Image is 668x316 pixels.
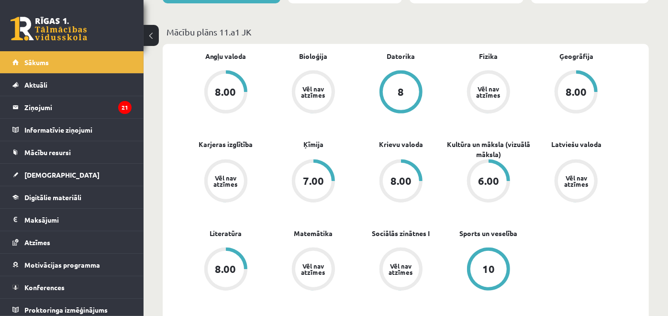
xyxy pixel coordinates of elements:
[24,96,132,118] legend: Ziņojumi
[372,228,430,238] a: Sociālās zinātnes I
[445,159,533,204] a: 6.00
[24,238,50,247] span: Atzīmes
[24,193,81,202] span: Digitālie materiāli
[303,176,324,186] div: 7.00
[479,51,498,61] a: Fizika
[212,175,239,187] div: Vēl nav atzīmes
[12,141,132,163] a: Mācību resursi
[12,96,132,118] a: Ziņojumi21
[167,25,645,38] p: Mācību plāns 11.a1 JK
[445,70,533,115] a: Vēl nav atzīmes
[357,70,445,115] a: 8
[12,276,132,298] a: Konferences
[563,175,590,187] div: Vēl nav atzīmes
[24,305,108,314] span: Proktoringa izmēģinājums
[482,264,495,274] div: 10
[533,70,620,115] a: 8.00
[294,228,333,238] a: Matemātika
[460,228,518,238] a: Sports un veselība
[445,139,533,159] a: Kultūra un māksla (vizuālā māksla)
[24,148,71,157] span: Mācību resursi
[300,86,327,98] div: Vēl nav atzīmes
[12,254,132,276] a: Motivācijas programma
[210,228,242,238] a: Literatūra
[12,51,132,73] a: Sākums
[182,159,269,204] a: Vēl nav atzīmes
[303,139,323,149] a: Ķīmija
[182,248,269,293] a: 8.00
[12,74,132,96] a: Aktuāli
[357,248,445,293] a: Vēl nav atzīmes
[269,159,357,204] a: 7.00
[269,70,357,115] a: Vēl nav atzīmes
[215,264,236,274] div: 8.00
[182,70,269,115] a: 8.00
[269,248,357,293] a: Vēl nav atzīmes
[475,86,502,98] div: Vēl nav atzīmes
[24,209,132,231] legend: Maksājumi
[300,263,327,275] div: Vēl nav atzīmes
[566,87,587,97] div: 8.00
[12,209,132,231] a: Maksājumi
[551,139,601,149] a: Latviešu valoda
[24,119,132,141] legend: Informatīvie ziņojumi
[24,260,100,269] span: Motivācijas programma
[24,58,49,67] span: Sākums
[12,231,132,253] a: Atzīmes
[387,51,415,61] a: Datorika
[478,176,499,186] div: 6.00
[11,17,87,41] a: Rīgas 1. Tālmācības vidusskola
[24,283,65,292] span: Konferences
[205,51,246,61] a: Angļu valoda
[12,119,132,141] a: Informatīvie ziņojumi
[299,51,327,61] a: Bioloģija
[24,80,47,89] span: Aktuāli
[118,101,132,114] i: 21
[559,51,593,61] a: Ģeogrāfija
[388,263,414,275] div: Vēl nav atzīmes
[24,170,100,179] span: [DEMOGRAPHIC_DATA]
[398,87,404,97] div: 8
[357,159,445,204] a: 8.00
[379,139,423,149] a: Krievu valoda
[199,139,253,149] a: Karjeras izglītība
[390,176,412,186] div: 8.00
[215,87,236,97] div: 8.00
[12,164,132,186] a: [DEMOGRAPHIC_DATA]
[12,186,132,208] a: Digitālie materiāli
[445,248,533,293] a: 10
[533,159,620,204] a: Vēl nav atzīmes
